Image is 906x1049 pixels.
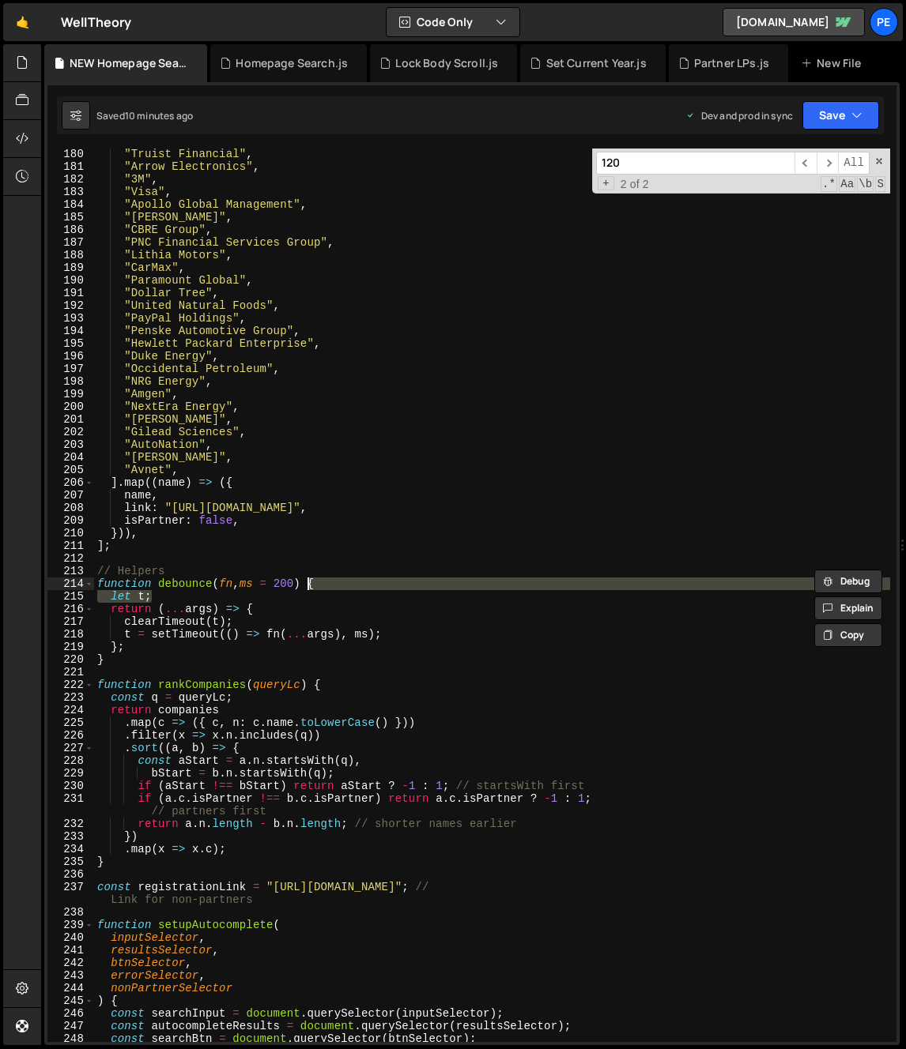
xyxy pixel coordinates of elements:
[47,287,94,299] div: 191
[47,438,94,451] div: 203
[47,261,94,274] div: 189
[814,596,882,620] button: Explain
[236,55,348,71] div: Homepage Search.js
[47,464,94,476] div: 205
[47,527,94,540] div: 210
[47,818,94,830] div: 232
[47,742,94,754] div: 227
[47,236,94,249] div: 187
[817,152,839,175] span: ​
[47,413,94,426] div: 201
[596,152,795,175] input: Search for
[47,615,94,628] div: 217
[47,312,94,325] div: 193
[685,109,793,122] div: Dev and prod in sync
[3,3,42,41] a: 🤙
[47,982,94,994] div: 244
[47,514,94,527] div: 209
[47,325,94,337] div: 194
[47,729,94,742] div: 226
[395,55,498,71] div: Lock Body Scroll.js
[802,101,879,130] button: Save
[47,855,94,868] div: 235
[694,55,769,71] div: Partner LPs.js
[47,957,94,969] div: 242
[47,716,94,729] div: 225
[47,224,94,236] div: 186
[870,8,898,36] a: Pe
[47,881,94,906] div: 237
[47,299,94,312] div: 192
[387,8,519,36] button: Code Only
[47,400,94,413] div: 200
[47,565,94,577] div: 213
[47,919,94,931] div: 239
[598,176,614,190] span: Toggle Replace mode
[96,109,193,122] div: Saved
[47,350,94,363] div: 196
[614,178,655,190] span: 2 of 2
[821,176,837,192] span: RegExp Search
[47,994,94,1007] div: 245
[47,502,94,514] div: 208
[47,767,94,780] div: 229
[838,152,870,175] span: Alt-Enter
[47,843,94,855] div: 234
[47,363,94,375] div: 197
[47,653,94,666] div: 220
[47,754,94,767] div: 228
[47,388,94,400] div: 199
[47,451,94,464] div: 204
[47,426,94,438] div: 202
[47,160,94,173] div: 181
[125,109,193,122] div: 10 minutes ago
[47,628,94,641] div: 218
[47,641,94,653] div: 219
[47,830,94,843] div: 233
[47,1032,94,1045] div: 248
[47,375,94,388] div: 198
[795,152,817,175] span: ​
[47,337,94,350] div: 195
[47,679,94,691] div: 222
[857,176,874,192] span: Whole Word Search
[47,603,94,615] div: 216
[47,173,94,186] div: 182
[47,944,94,957] div: 241
[47,1007,94,1020] div: 246
[723,8,865,36] a: [DOMAIN_NAME]
[47,704,94,716] div: 224
[47,552,94,565] div: 212
[47,148,94,160] div: 180
[47,274,94,287] div: 190
[47,186,94,198] div: 183
[814,623,882,647] button: Copy
[839,176,855,192] span: CaseSensitive Search
[801,55,867,71] div: New File
[47,792,94,818] div: 231
[546,55,647,71] div: Set Current Year.js
[47,249,94,261] div: 188
[47,577,94,590] div: 214
[47,969,94,982] div: 243
[814,570,882,593] button: Debug
[47,780,94,792] div: 230
[47,540,94,552] div: 211
[70,55,188,71] div: NEW Homepage Search.js
[47,211,94,224] div: 185
[47,931,94,944] div: 240
[47,489,94,502] div: 207
[47,198,94,211] div: 184
[47,476,94,489] div: 206
[47,666,94,679] div: 221
[47,1020,94,1032] div: 247
[875,176,885,192] span: Search In Selection
[47,906,94,919] div: 238
[47,590,94,603] div: 215
[47,868,94,881] div: 236
[61,13,132,32] div: WellTheory
[47,691,94,704] div: 223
